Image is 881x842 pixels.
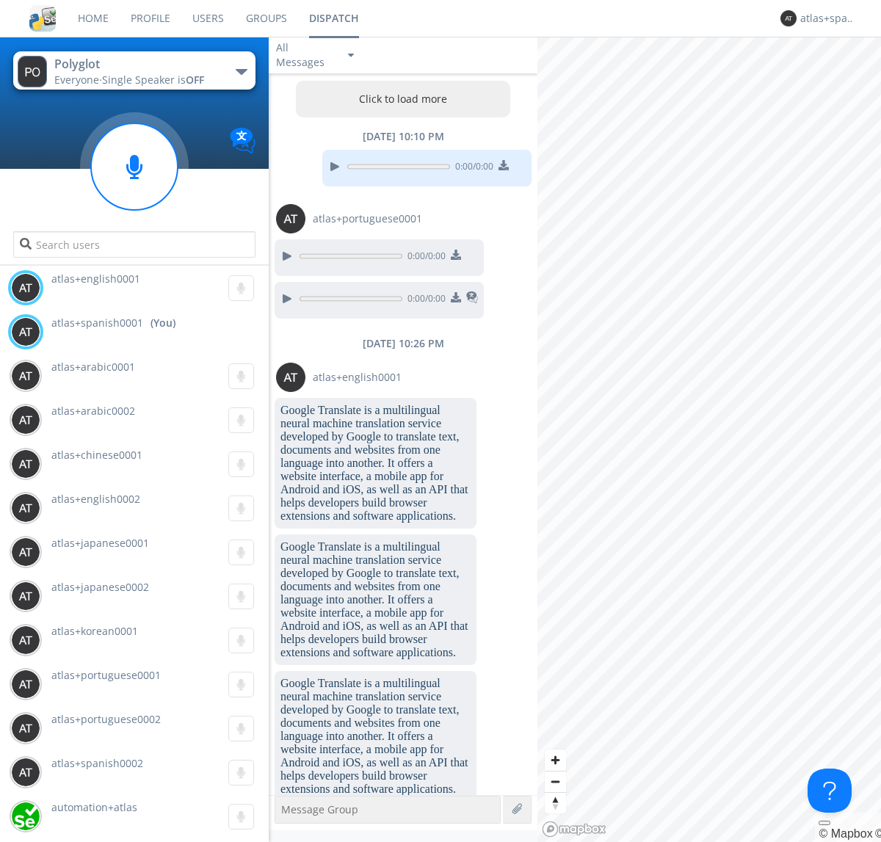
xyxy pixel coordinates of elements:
[296,81,511,117] button: Click to load more
[11,449,40,479] img: 373638.png
[54,73,220,87] div: Everyone ·
[51,580,149,594] span: atlas+japanese0002
[186,73,204,87] span: OFF
[51,272,140,286] span: atlas+english0001
[51,448,142,462] span: atlas+chinese0001
[269,336,537,351] div: [DATE] 10:26 PM
[51,492,140,506] span: atlas+english0002
[808,769,852,813] iframe: Toggle Customer Support
[18,56,47,87] img: 373638.png
[276,204,305,233] img: 373638.png
[51,668,161,682] span: atlas+portuguese0001
[29,5,56,32] img: cddb5a64eb264b2086981ab96f4c1ba7
[102,73,204,87] span: Single Speaker is
[348,54,354,57] img: caret-down-sm.svg
[51,800,137,814] span: automation+atlas
[51,712,161,726] span: atlas+portuguese0002
[545,750,566,771] button: Zoom in
[819,827,872,840] a: Mapbox
[402,292,446,308] span: 0:00 / 0:00
[51,536,149,550] span: atlas+japanese0001
[51,360,135,374] span: atlas+arabic0001
[11,802,40,831] img: d2d01cd9b4174d08988066c6d424eccd
[13,51,255,90] button: PolyglotEveryone·Single Speaker isOFF
[819,821,830,825] button: Toggle attribution
[11,493,40,523] img: 373638.png
[451,250,461,260] img: download media button
[11,625,40,655] img: 373638.png
[230,128,255,153] img: Translation enabled
[51,316,143,330] span: atlas+spanish0001
[11,317,40,346] img: 373638.png
[13,231,255,258] input: Search users
[313,370,402,385] span: atlas+english0001
[545,792,566,813] button: Reset bearing to north
[450,160,493,176] span: 0:00 / 0:00
[466,289,478,308] span: This is a translated message
[11,581,40,611] img: 373638.png
[269,129,537,144] div: [DATE] 10:10 PM
[276,363,305,392] img: 373638.png
[280,404,471,523] dc-p: Google Translate is a multilingual neural machine translation service developed by Google to tran...
[11,714,40,743] img: 373638.png
[11,669,40,699] img: 373638.png
[11,361,40,391] img: 373638.png
[545,771,566,792] button: Zoom out
[498,160,509,170] img: download media button
[276,40,335,70] div: All Messages
[54,56,220,73] div: Polyglot
[451,292,461,302] img: download media button
[151,316,175,330] div: (You)
[11,405,40,435] img: 373638.png
[780,10,797,26] img: 373638.png
[800,11,855,26] div: atlas+spanish0001
[313,211,422,226] span: atlas+portuguese0001
[51,404,135,418] span: atlas+arabic0002
[51,756,143,770] span: atlas+spanish0002
[545,772,566,792] span: Zoom out
[280,677,471,796] dc-p: Google Translate is a multilingual neural machine translation service developed by Google to tran...
[545,793,566,813] span: Reset bearing to north
[280,540,471,659] dc-p: Google Translate is a multilingual neural machine translation service developed by Google to tran...
[11,537,40,567] img: 373638.png
[402,250,446,266] span: 0:00 / 0:00
[11,758,40,787] img: 373638.png
[11,273,40,302] img: 373638.png
[542,821,606,838] a: Mapbox logo
[51,624,138,638] span: atlas+korean0001
[466,291,478,303] img: translated-message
